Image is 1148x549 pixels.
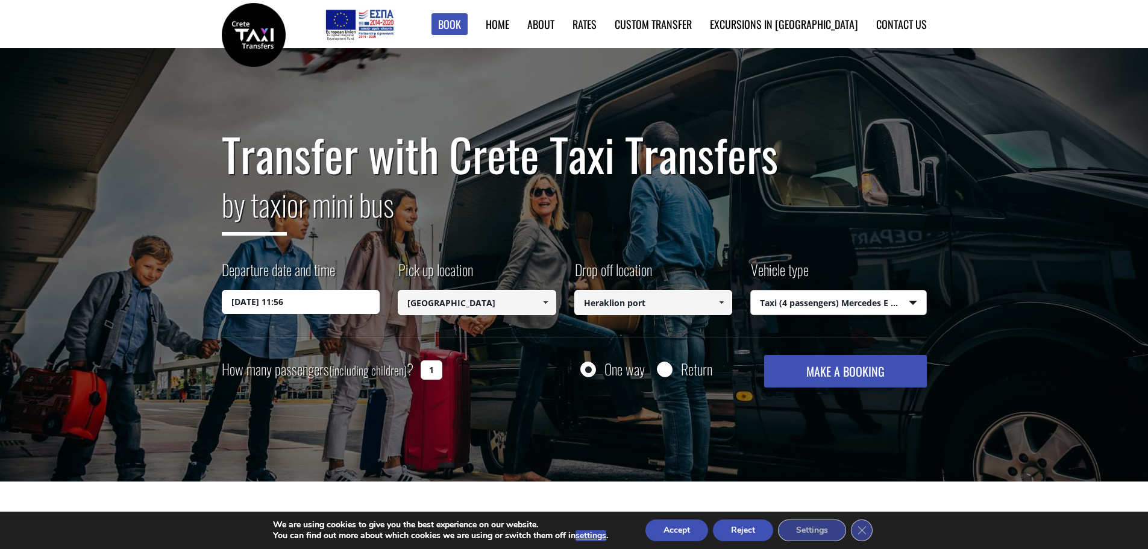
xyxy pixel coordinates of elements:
[222,129,927,180] h1: Transfer with Crete Taxi Transfers
[713,519,773,541] button: Reject
[527,16,554,32] a: About
[222,3,286,67] img: Crete Taxi Transfers | Safe Taxi Transfer Services from to Heraklion Airport, Chania Airport, Ret...
[535,290,555,315] a: Show All Items
[876,16,927,32] a: Contact us
[324,6,395,42] img: e-bannersEUERDF180X90.jpg
[398,290,556,315] input: Select pickup location
[750,259,809,290] label: Vehicle type
[222,27,286,40] a: Crete Taxi Transfers | Safe Taxi Transfer Services from to Heraklion Airport, Chania Airport, Ret...
[751,290,926,316] span: Taxi (4 passengers) Mercedes E Class
[486,16,509,32] a: Home
[645,519,708,541] button: Accept
[710,16,858,32] a: Excursions in [GEOGRAPHIC_DATA]
[222,180,927,245] h2: or mini bus
[222,181,287,236] span: by taxi
[681,362,712,377] label: Return
[222,259,335,290] label: Departure date and time
[604,362,645,377] label: One way
[398,259,473,290] label: Pick up location
[615,16,692,32] a: Custom Transfer
[778,519,846,541] button: Settings
[431,13,468,36] a: Book
[764,355,926,387] button: MAKE A BOOKING
[576,530,606,541] button: settings
[273,530,608,541] p: You can find out more about which cookies we are using or switch them off in .
[712,290,732,315] a: Show All Items
[222,355,413,384] label: How many passengers ?
[273,519,608,530] p: We are using cookies to give you the best experience on our website.
[329,361,407,379] small: (including children)
[574,259,652,290] label: Drop off location
[851,519,873,541] button: Close GDPR Cookie Banner
[572,16,597,32] a: Rates
[574,290,733,315] input: Select drop-off location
